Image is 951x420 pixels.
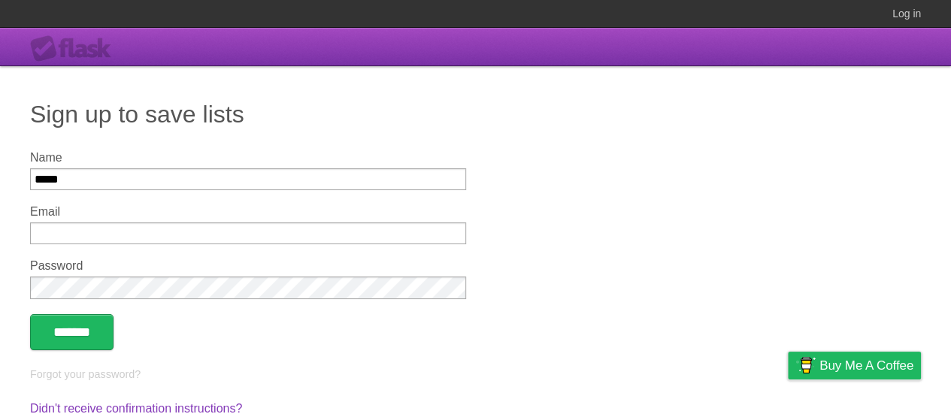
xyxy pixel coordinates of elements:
[30,205,466,219] label: Email
[30,368,141,380] a: Forgot your password?
[30,35,120,62] div: Flask
[819,352,913,379] span: Buy me a coffee
[795,352,816,378] img: Buy me a coffee
[30,259,466,273] label: Password
[30,402,242,415] a: Didn't receive confirmation instructions?
[30,151,466,165] label: Name
[30,96,921,132] h1: Sign up to save lists
[788,352,921,379] a: Buy me a coffee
